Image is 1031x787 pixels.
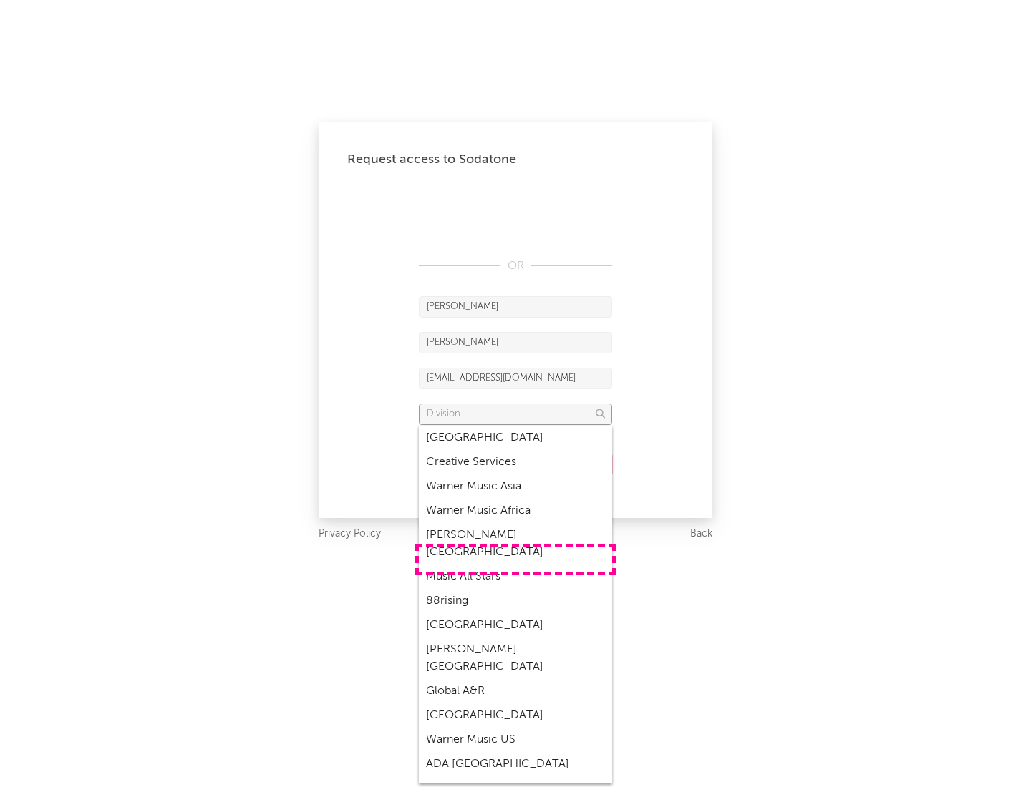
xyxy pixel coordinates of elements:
[419,728,612,752] div: Warner Music US
[419,404,612,425] input: Division
[419,474,612,499] div: Warner Music Asia
[419,679,612,703] div: Global A&R
[419,613,612,637] div: [GEOGRAPHIC_DATA]
[419,296,612,318] input: First Name
[419,564,612,589] div: Music All Stars
[419,450,612,474] div: Creative Services
[419,258,612,275] div: OR
[419,752,612,776] div: ADA [GEOGRAPHIC_DATA]
[419,332,612,353] input: Last Name
[419,426,612,450] div: [GEOGRAPHIC_DATA]
[419,637,612,679] div: [PERSON_NAME] [GEOGRAPHIC_DATA]
[419,589,612,613] div: 88rising
[347,151,684,168] div: Request access to Sodatone
[319,525,381,543] a: Privacy Policy
[419,523,612,564] div: [PERSON_NAME] [GEOGRAPHIC_DATA]
[419,499,612,523] div: Warner Music Africa
[419,703,612,728] div: [GEOGRAPHIC_DATA]
[419,368,612,389] input: Email
[690,525,712,543] a: Back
